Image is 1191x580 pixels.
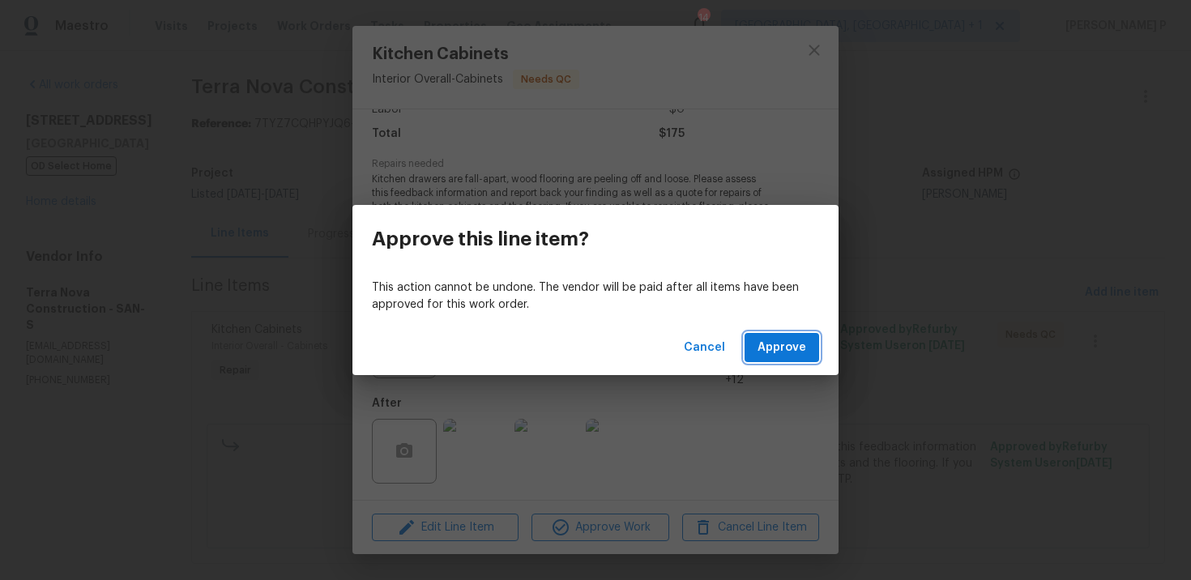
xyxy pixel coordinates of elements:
[372,228,589,250] h3: Approve this line item?
[684,338,725,358] span: Cancel
[677,333,732,363] button: Cancel
[758,338,806,358] span: Approve
[745,333,819,363] button: Approve
[372,279,819,313] p: This action cannot be undone. The vendor will be paid after all items have been approved for this...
